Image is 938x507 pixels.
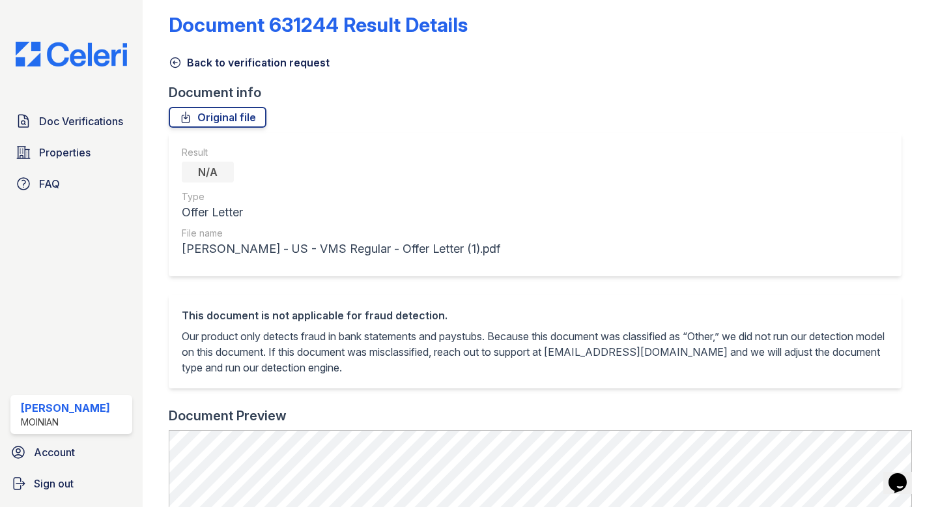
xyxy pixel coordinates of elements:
[169,107,266,128] a: Original file
[5,471,137,497] a: Sign out
[182,162,234,182] div: N/A
[182,203,500,222] div: Offer Letter
[182,240,500,258] div: [PERSON_NAME] - US - VMS Regular - Offer Letter (1).pdf
[883,455,925,494] iframe: chat widget
[5,439,137,465] a: Account
[169,83,912,102] div: Document info
[39,145,91,160] span: Properties
[34,444,75,460] span: Account
[182,328,888,375] p: Our product only detects fraud in bank statements and paystubs. Because this document was classif...
[5,42,137,66] img: CE_Logo_Blue-a8612792a0a2168367f1c8372b55b34899dd931a85d93a1a3d3e32e68fde9ad4.png
[182,146,500,159] div: Result
[169,13,468,36] a: Document 631244 Result Details
[10,171,132,197] a: FAQ
[169,55,330,70] a: Back to verification request
[34,476,74,491] span: Sign out
[182,308,888,323] div: This document is not applicable for fraud detection.
[21,416,110,429] div: Moinian
[169,407,287,425] div: Document Preview
[182,190,500,203] div: Type
[39,113,123,129] span: Doc Verifications
[10,108,132,134] a: Doc Verifications
[39,176,60,192] span: FAQ
[21,400,110,416] div: [PERSON_NAME]
[10,139,132,166] a: Properties
[182,227,500,240] div: File name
